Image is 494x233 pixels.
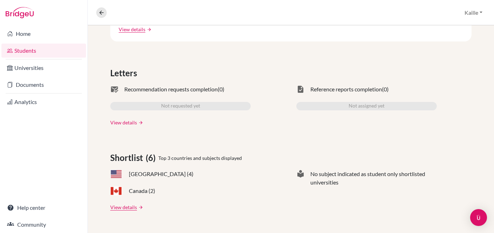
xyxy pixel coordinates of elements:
[110,203,137,211] a: View details
[1,95,86,109] a: Analytics
[1,218,86,232] a: Community
[470,209,487,226] div: Open Intercom Messenger
[161,102,200,110] span: Not requested yet
[137,120,143,125] a: arrow_forward
[296,170,305,187] span: local_library
[6,7,34,18] img: Bridge-U
[1,201,86,215] a: Help center
[218,85,224,93] span: (0)
[110,67,140,79] span: Letters
[382,85,389,93] span: (0)
[124,85,218,93] span: Recommendation requests completion
[129,170,193,178] span: [GEOGRAPHIC_DATA] (4)
[1,78,86,92] a: Documents
[110,170,122,179] span: US
[146,151,158,164] span: (6)
[310,170,437,187] span: No subject indicated as student only shortlisted universities
[158,154,242,162] span: Top 3 countries and subjects displayed
[145,27,152,32] a: arrow_forward
[110,119,137,126] a: View details
[129,187,155,195] span: Canada (2)
[110,85,119,93] span: mark_email_read
[296,85,305,93] span: task
[110,151,146,164] span: Shortlist
[110,187,122,195] span: CA
[461,6,486,19] button: Kaille
[349,102,384,110] span: Not assigned yet
[137,205,143,210] a: arrow_forward
[119,26,145,33] a: View details
[1,61,86,75] a: Universities
[1,27,86,41] a: Home
[310,85,382,93] span: Reference reports completion
[1,44,86,58] a: Students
